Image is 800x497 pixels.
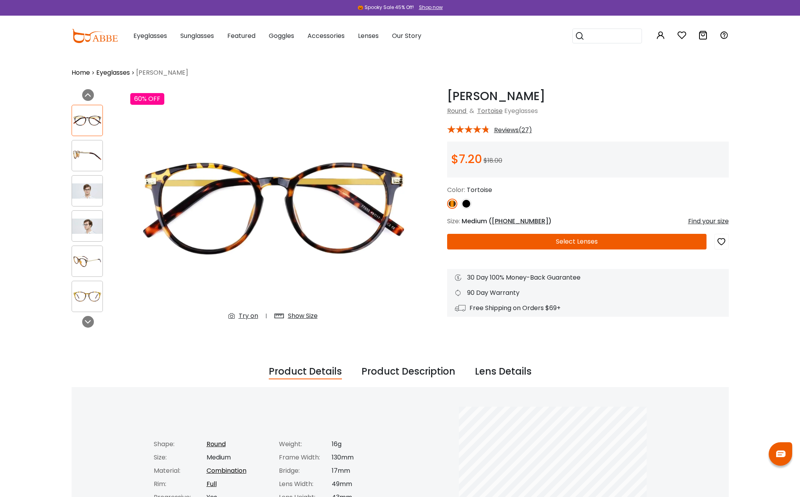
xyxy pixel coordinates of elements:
[279,466,332,475] div: Bridge:
[279,453,332,462] div: Frame Width:
[455,288,721,298] div: 90 Day Warranty
[72,68,90,77] a: Home
[269,364,342,379] div: Product Details
[269,31,294,40] span: Goggles
[494,127,532,134] span: Reviews(27)
[207,466,246,475] a: Combination
[72,289,102,304] img: Callie Tortoise Combination Eyeglasses , UniversalBridgeFit Frames from ABBE Glasses
[154,479,207,489] div: Rim:
[332,466,396,475] div: 17mm
[688,217,729,226] div: Find your size
[455,303,721,313] div: Free Shipping on Orders $69+
[447,217,460,226] span: Size:
[72,219,102,234] img: Callie Tortoise Combination Eyeglasses , UniversalBridgeFit Frames from ABBE Glasses
[451,151,482,167] span: $7.20
[415,4,443,11] a: Shop now
[332,453,396,462] div: 130mm
[392,31,421,40] span: Our Story
[279,440,332,449] div: Weight:
[154,453,207,462] div: Size:
[492,217,548,226] span: [PHONE_NUMBER]
[96,68,130,77] a: Eyeglasses
[504,106,538,115] span: Eyeglasses
[332,440,396,449] div: 16g
[358,31,379,40] span: Lenses
[332,479,396,489] div: 49mm
[130,93,164,105] div: 60% OFF
[288,311,318,321] div: Show Size
[154,466,207,475] div: Material:
[207,440,226,449] a: Round
[136,68,188,77] span: [PERSON_NAME]
[462,217,552,226] span: Medium ( )
[72,29,118,43] img: abbeglasses.com
[447,234,707,249] button: Select Lenses
[154,440,207,449] div: Shape:
[467,185,492,194] span: Tortoise
[227,31,255,40] span: Featured
[207,479,217,488] a: Full
[468,106,476,115] span: &
[447,89,729,103] h1: [PERSON_NAME]
[484,156,502,165] span: $18.00
[72,148,102,163] img: Callie Tortoise Combination Eyeglasses , UniversalBridgeFit Frames from ABBE Glasses
[72,254,102,269] img: Callie Tortoise Combination Eyeglasses , UniversalBridgeFit Frames from ABBE Glasses
[180,31,214,40] span: Sunglasses
[455,273,721,282] div: 30 Day 100% Money-Back Guarantee
[477,106,503,115] a: Tortoise
[776,450,786,457] img: chat
[361,364,455,379] div: Product Description
[133,31,167,40] span: Eyeglasses
[279,479,332,489] div: Lens Width:
[475,364,532,379] div: Lens Details
[239,311,258,321] div: Try on
[447,185,465,194] span: Color:
[207,453,271,462] div: Medium
[130,89,416,327] img: Callie Tortoise Combination Eyeglasses , UniversalBridgeFit Frames from ABBE Glasses
[72,113,102,128] img: Callie Tortoise Combination Eyeglasses , UniversalBridgeFit Frames from ABBE Glasses
[419,4,443,11] div: Shop now
[358,4,414,11] div: 🎃 Spooky Sale 45% Off!
[447,106,466,115] a: Round
[307,31,345,40] span: Accessories
[72,183,102,199] img: Callie Tortoise Combination Eyeglasses , UniversalBridgeFit Frames from ABBE Glasses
